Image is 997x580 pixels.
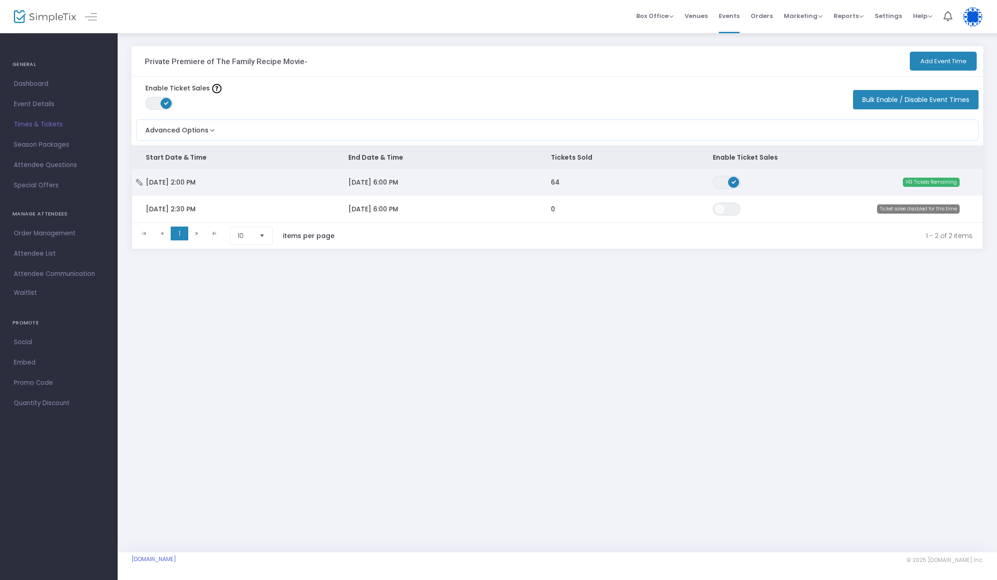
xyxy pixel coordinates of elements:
[14,98,104,110] span: Event Details
[132,146,983,222] div: Data table
[145,84,221,93] label: Enable Ticket Sales
[732,179,736,184] span: ON
[877,204,960,214] span: Ticket sales disabled for this time
[334,146,537,169] th: End Date & Time
[685,4,708,28] span: Venues
[14,119,104,131] span: Times & Tickets
[348,178,398,187] span: [DATE] 6:00 PM
[131,556,176,563] a: [DOMAIN_NAME]
[14,179,104,191] span: Special Offers
[853,90,979,109] button: Bulk Enable / Disable Event Times
[14,159,104,171] span: Attendee Questions
[238,231,252,240] span: 10
[875,4,902,28] span: Settings
[14,288,37,298] span: Waitlist
[14,227,104,239] span: Order Management
[14,78,104,90] span: Dashboard
[751,4,773,28] span: Orders
[171,227,188,240] span: Page 1
[212,84,221,93] img: question-mark
[146,204,196,214] span: [DATE] 2:30 PM
[132,146,334,169] th: Start Date & Time
[14,377,104,389] span: Promo Code
[256,227,269,245] button: Select
[137,120,217,135] button: Advanced Options
[537,146,699,169] th: Tickets Sold
[12,55,105,74] h4: GENERAL
[354,227,973,245] kendo-pager-info: 1 - 2 of 2 items
[913,12,932,20] span: Help
[719,4,740,28] span: Events
[14,139,104,151] span: Season Packages
[348,204,398,214] span: [DATE] 6:00 PM
[145,57,307,66] h3: Private Premiere of The Family Recipe Movie-
[636,12,674,20] span: Box Office
[12,205,105,223] h4: MANAGE ATTENDEES
[551,178,560,187] span: 64
[784,12,823,20] span: Marketing
[14,248,104,260] span: Attendee List
[14,336,104,348] span: Social
[12,314,105,332] h4: PROMOTE
[699,146,820,169] th: Enable Ticket Sales
[903,178,960,187] span: 143 Tickets Remaining
[910,52,977,71] button: Add Event Time
[14,397,104,409] span: Quantity Discount
[14,268,104,280] span: Attendee Communication
[164,101,169,105] span: ON
[283,231,334,240] label: items per page
[834,12,864,20] span: Reports
[907,556,983,564] span: © 2025 [DOMAIN_NAME] Inc.
[551,204,555,214] span: 0
[14,357,104,369] span: Embed
[146,178,196,187] span: [DATE] 2:00 PM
